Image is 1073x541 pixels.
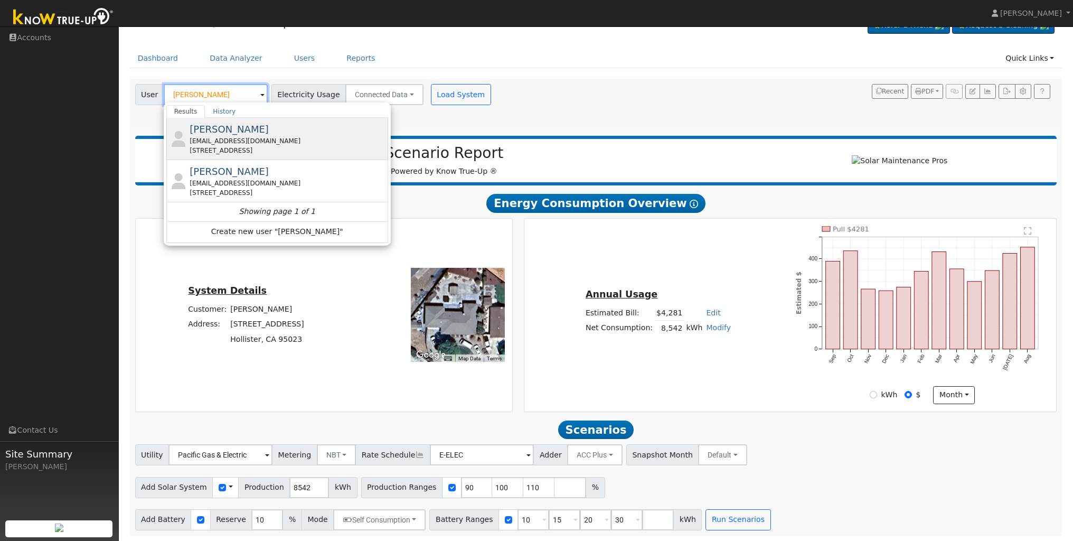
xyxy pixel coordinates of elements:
td: [STREET_ADDRESS] [229,317,306,332]
input: Select a Rate Schedule [430,444,534,465]
button: Load System [431,84,491,105]
text: 0 [815,346,818,352]
td: Estimated Bill: [583,305,654,321]
input: Select a Utility [168,444,272,465]
span: PDF [915,88,934,95]
rect: onclick="" [879,291,893,349]
div: [STREET_ADDRESS] [190,146,385,155]
span: Metering [272,444,317,465]
span: [PERSON_NAME] [1000,9,1062,17]
button: Connected Data [345,84,423,105]
span: [PERSON_NAME] [190,124,269,135]
rect: onclick="" [950,269,964,349]
span: Battery Ranges [429,509,499,530]
u: Annual Usage [586,289,657,300]
text: [DATE] [1002,353,1014,370]
img: Know True-Up [8,6,119,30]
a: Users [286,49,323,68]
rect: onclick="" [932,252,946,349]
h2: Scenario Report [146,144,742,162]
span: Scenarios [558,421,634,440]
button: Edit User [965,84,980,99]
text: May [970,353,979,365]
button: Keyboard shortcuts [444,355,451,362]
a: Help Link [1034,84,1050,99]
div: [EMAIL_ADDRESS][DOMAIN_NAME] [190,136,385,146]
td: Hollister, CA 95023 [229,332,306,347]
span: Energy Consumption Overview [486,194,705,213]
span: Snapshot Month [626,444,699,465]
span: Production [238,477,290,498]
img: Google [413,348,448,362]
a: Terms (opens in new tab) [487,356,502,361]
text: Sep [828,353,837,364]
td: $4,281 [655,305,684,321]
button: ACC Plus [567,444,623,465]
a: Results [166,105,205,118]
text: 200 [808,301,817,307]
a: Edit [706,309,720,317]
text: Mar [934,353,944,364]
a: Reports [338,49,383,68]
text: Oct [846,353,855,363]
rect: onclick="" [985,270,1000,349]
a: Scenario Report [220,16,305,29]
rect: onclick="" [861,289,876,349]
button: Settings [1015,84,1031,99]
button: Multi-Series Graph [980,84,996,99]
rect: onclick="" [897,287,911,349]
button: month [933,386,975,404]
label: kWh [881,389,897,400]
text: Aug [1023,353,1032,365]
rect: onclick="" [1003,254,1017,349]
span: Electricity Usage [271,84,346,105]
text: Feb [917,353,926,364]
span: Mode [302,509,334,530]
td: Net Consumption: [583,321,654,336]
text: 100 [808,323,817,329]
input: Select a User [164,84,268,105]
span: Reserve [210,509,252,530]
span: kWh [673,509,702,530]
span: Adder [533,444,568,465]
button: Recent [872,84,909,99]
button: Default [698,444,747,465]
button: Map Data [458,355,481,362]
u: System Details [188,285,267,296]
td: Address: [186,317,229,332]
button: NBT [317,444,356,465]
text: Dec [881,353,890,365]
img: Solar Maintenance Pros [852,155,947,166]
a: Open this area in Google Maps (opens a new window) [413,348,448,362]
a: Data Analyzer [202,49,270,68]
span: [PERSON_NAME] [190,166,269,177]
rect: onclick="" [843,251,858,349]
text: Apr [952,353,961,363]
button: Self Consumption [333,509,426,530]
rect: onclick="" [967,282,982,349]
text: Pull $4281 [833,225,869,233]
i: Show Help [690,200,698,208]
text: Jan [899,353,908,363]
label: $ [916,389,921,400]
button: Run Scenarios [705,509,770,530]
text: 400 [808,256,817,262]
span: kWh [328,477,357,498]
input: kWh [870,391,877,398]
span: % [283,509,302,530]
a: Dashboard [130,49,186,68]
div: [PERSON_NAME] [5,461,113,472]
span: Add Battery [135,509,192,530]
div: Powered by Know True-Up ® [140,144,748,177]
rect: onclick="" [1021,247,1035,349]
span: Rate Schedule [355,444,430,465]
text: Jun [987,353,996,363]
td: Customer: [186,302,229,317]
span: % [586,477,605,498]
i: Showing page 1 of 1 [239,206,315,217]
button: Export Interval Data [999,84,1015,99]
a: Modify [706,323,731,332]
td: [PERSON_NAME] [229,302,306,317]
rect: onclick="" [915,272,929,349]
text:  [1024,227,1031,235]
